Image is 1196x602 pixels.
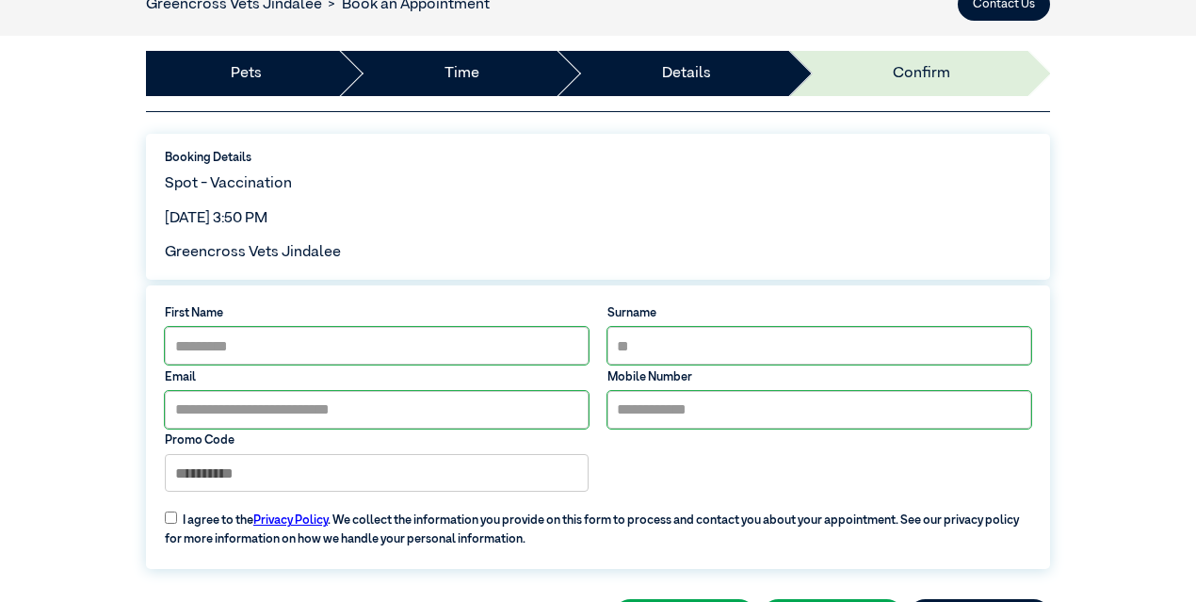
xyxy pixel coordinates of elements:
[165,304,589,322] label: First Name
[165,512,177,524] input: I agree to thePrivacy Policy. We collect the information you provide on this form to process and ...
[231,62,262,85] a: Pets
[607,304,1031,322] label: Surname
[607,368,1031,386] label: Mobile Number
[444,62,479,85] a: Time
[662,62,711,85] a: Details
[165,149,1031,167] label: Booking Details
[165,368,589,386] label: Email
[165,431,589,449] label: Promo Code
[155,500,1040,548] label: I agree to the . We collect the information you provide on this form to process and contact you a...
[253,514,328,527] a: Privacy Policy
[165,245,341,260] span: Greencross Vets Jindalee
[165,211,267,226] span: [DATE] 3:50 PM
[165,176,292,191] span: Spot - Vaccination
